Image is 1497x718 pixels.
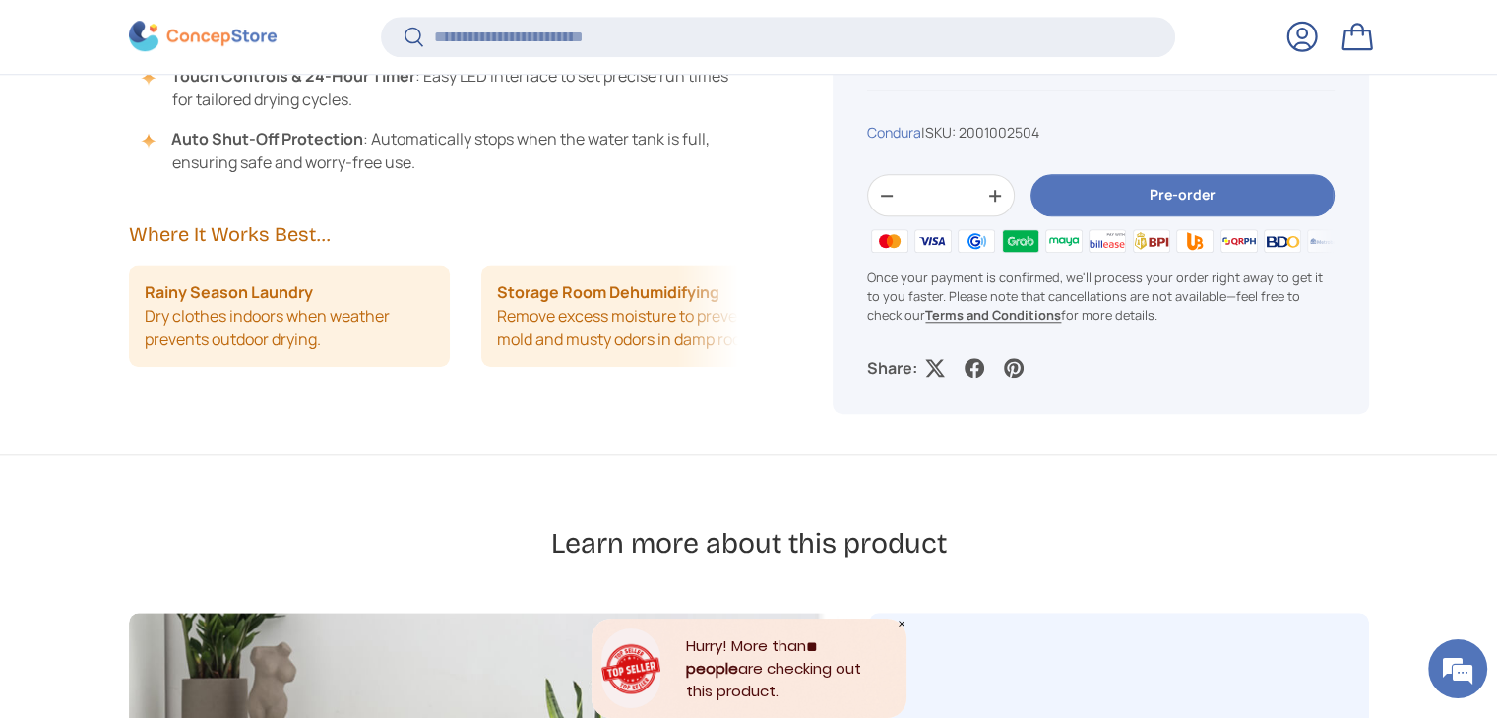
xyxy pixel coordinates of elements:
[867,226,910,256] img: master
[129,265,451,367] li: Dry clothes indoors when weather prevents outdoor drying.
[1042,226,1086,256] img: maya
[921,123,1039,142] span: |
[897,619,906,628] div: Close
[171,128,363,150] strong: Auto Shut-Off Protection
[171,65,415,87] strong: Touch Controls & 24-Hour Timer
[1086,226,1129,256] img: billease
[867,123,921,142] a: Condura
[129,22,277,52] img: ConcepStore
[149,127,739,174] li: : Automatically stops when the water tank is full, ensuring safe and worry-free use.
[925,123,956,142] span: SKU:
[959,123,1039,142] span: 2001002504
[1130,226,1173,256] img: bpi
[129,221,739,249] h2: Where It Works Best...
[145,280,313,304] strong: Rainy Season Laundry
[998,226,1041,256] img: grabpay
[867,356,917,380] p: Share:
[481,265,803,367] li: Remove excess moisture to prevent mold and musty odors in damp rooms.
[551,525,947,562] h2: Learn more about this product
[114,227,272,426] span: We're online!
[1216,226,1260,256] img: qrph
[10,496,375,565] textarea: Type your message and hit 'Enter'
[102,110,331,136] div: Chat with us now
[911,226,955,256] img: visa
[149,64,739,111] li: : Easy LED interface to set precise run times for tailored drying cycles.
[1030,174,1334,216] button: Pre-order
[1304,226,1347,256] img: metrobank
[1173,226,1216,256] img: ubp
[1261,226,1304,256] img: bdo
[323,10,370,57] div: Minimize live chat window
[867,268,1334,325] p: Once your payment is confirmed, we'll process your order right away to get it to you faster. Plea...
[497,280,719,304] strong: Storage Room Dehumidifying
[955,226,998,256] img: gcash
[925,305,1061,323] a: Terms and Conditions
